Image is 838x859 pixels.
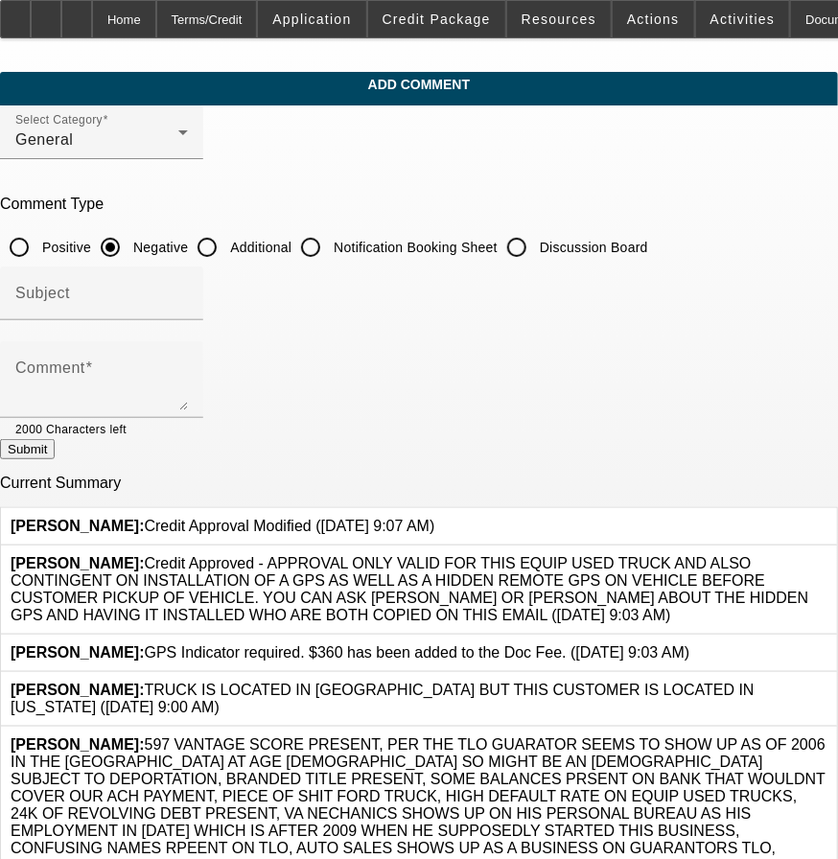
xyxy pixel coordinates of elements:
span: TRUCK IS LOCATED IN [GEOGRAPHIC_DATA] BUT THIS CUSTOMER IS LOCATED IN [US_STATE] ([DATE] 9:00 AM) [11,682,755,715]
mat-label: Comment [15,360,85,376]
b: [PERSON_NAME]: [11,644,145,661]
span: Credit Package [383,12,491,27]
b: [PERSON_NAME]: [11,518,145,534]
label: Positive [38,238,91,257]
button: Resources [507,1,611,37]
span: GPS Indicator required. $360 has been added to the Doc Fee. ([DATE] 9:03 AM) [11,644,689,661]
span: General [15,131,73,148]
b: [PERSON_NAME]: [11,555,145,571]
button: Activities [696,1,790,37]
span: Activities [710,12,776,27]
span: Actions [627,12,680,27]
mat-label: Select Category [15,114,103,127]
button: Application [258,1,365,37]
span: Resources [522,12,596,27]
span: Application [272,12,351,27]
button: Actions [613,1,694,37]
button: Credit Package [368,1,505,37]
mat-label: Subject [15,285,70,301]
label: Additional [226,238,291,257]
label: Negative [129,238,188,257]
span: Credit Approval Modified ([DATE] 9:07 AM) [11,518,435,534]
span: Add Comment [14,77,824,92]
span: Credit Approved - APPROVAL ONLY VALID FOR THIS EQUIP USED TRUCK AND ALSO CONTINGENT ON INSTALLATI... [11,555,808,623]
b: [PERSON_NAME]: [11,736,145,753]
label: Discussion Board [536,238,648,257]
label: Notification Booking Sheet [330,238,498,257]
b: [PERSON_NAME]: [11,682,145,698]
mat-hint: 2000 Characters left [15,418,127,439]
